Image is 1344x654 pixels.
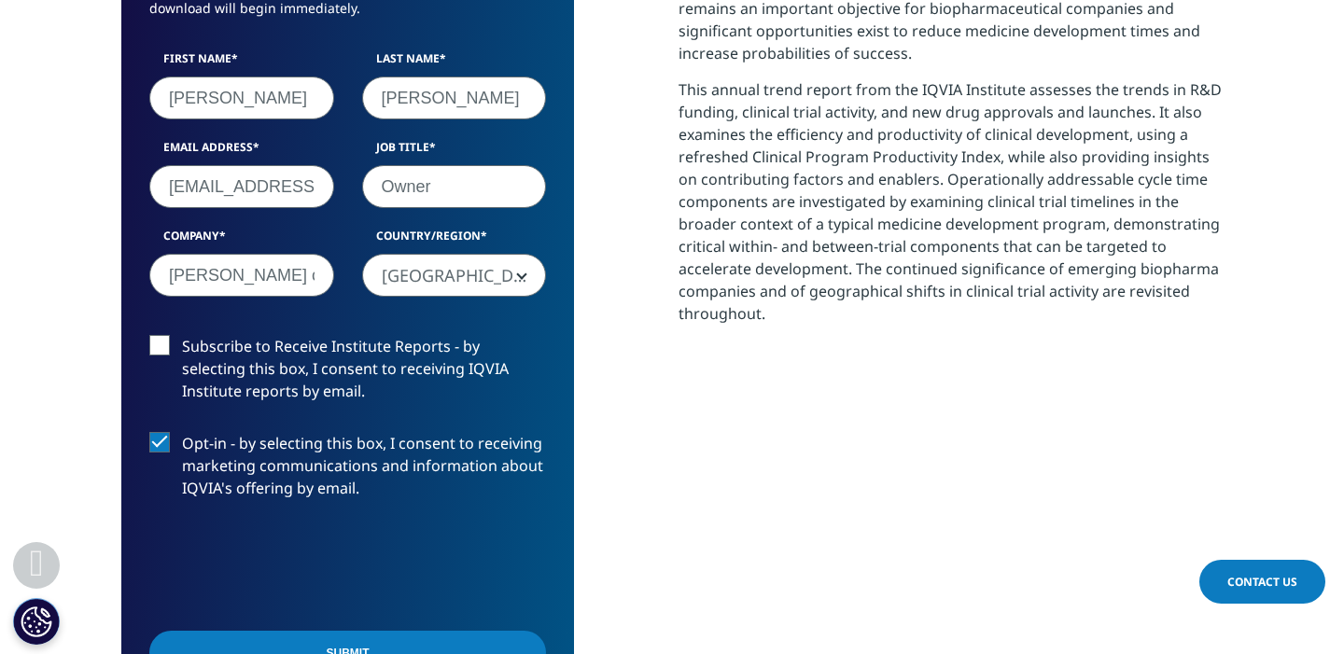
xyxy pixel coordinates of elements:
a: Contact Us [1199,560,1325,604]
button: Cookies Settings [13,598,60,645]
label: Company [149,228,334,254]
p: This annual trend report from the IQVIA Institute assesses the trends in R&D funding, clinical tr... [679,78,1223,339]
iframe: reCAPTCHA [149,529,433,602]
span: Contact Us [1227,574,1297,590]
label: Email Address [149,139,334,165]
label: Job Title [362,139,547,165]
span: United States [363,255,546,298]
label: Subscribe to Receive Institute Reports - by selecting this box, I consent to receiving IQVIA Inst... [149,335,546,412]
label: First Name [149,50,334,77]
label: Last Name [362,50,547,77]
label: Country/Region [362,228,547,254]
span: United States [362,254,547,297]
label: Opt-in - by selecting this box, I consent to receiving marketing communications and information a... [149,432,546,509]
